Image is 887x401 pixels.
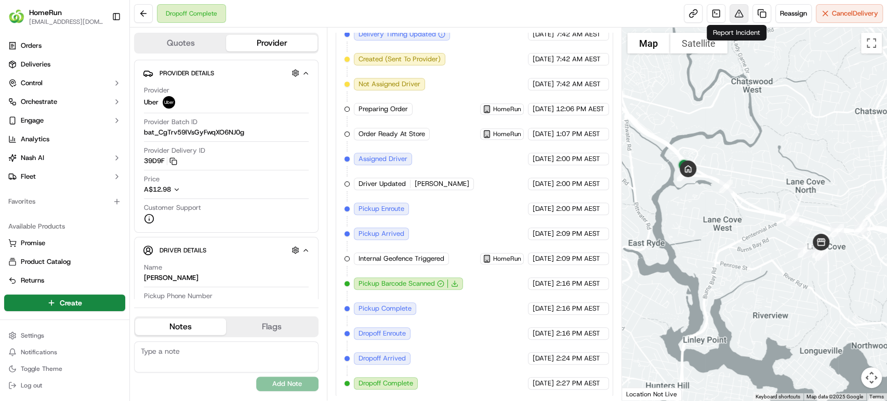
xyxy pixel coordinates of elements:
[359,129,425,139] span: Order Ready At Store
[533,204,554,213] span: [DATE]
[4,75,125,91] button: Control
[144,175,160,184] span: Price
[861,367,882,388] button: Map camera controls
[359,254,444,263] span: Internal Geofence Triggered
[359,354,406,363] span: Dropoff Arrived
[4,37,125,54] a: Orders
[4,168,125,185] button: Fleet
[4,131,125,148] a: Analytics
[144,156,177,166] button: 39D9F
[533,329,554,338] span: [DATE]
[556,204,600,213] span: 2:00 PM AEST
[359,279,444,288] button: Pickup Barcode Scanned
[556,379,600,388] span: 2:27 PM AEST
[533,55,554,64] span: [DATE]
[21,381,42,390] span: Log out
[163,96,175,109] img: uber-new-logo.jpeg
[29,7,62,18] button: HomeRun
[533,30,554,39] span: [DATE]
[826,220,848,242] div: 4
[21,276,44,285] span: Returns
[832,9,878,18] span: Cancel Delivery
[135,35,226,51] button: Quotes
[359,329,406,338] span: Dropoff Enroute
[775,4,812,23] button: Reassign
[21,135,49,144] span: Analytics
[4,193,125,210] div: Favorites
[21,238,45,248] span: Promise
[4,378,125,393] button: Log out
[21,97,57,106] span: Orchestrate
[144,117,197,127] span: Provider Batch ID
[135,318,226,335] button: Notes
[359,154,407,164] span: Assigned Driver
[160,69,214,77] span: Provider Details
[533,229,554,238] span: [DATE]
[21,60,50,69] span: Deliveries
[556,79,601,89] span: 7:42 AM AEST
[493,105,521,113] span: HomeRun
[756,393,800,400] button: Keyboard shortcuts
[556,304,600,313] span: 2:16 PM AEST
[533,79,554,89] span: [DATE]
[483,255,521,263] button: HomeRun
[359,30,436,39] span: Delivery Timing Updated
[359,79,420,89] span: Not Assigned Driver
[144,146,205,155] span: Provider Delivery ID
[625,387,659,400] img: Google
[533,379,554,388] span: [DATE]
[806,394,863,399] span: Map data ©2025 Google
[21,153,44,163] span: Nash AI
[782,208,803,230] div: 9
[533,104,554,114] span: [DATE]
[816,4,883,23] button: CancelDelivery
[4,4,108,29] button: HomeRunHomeRun[EMAIL_ADDRESS][DOMAIN_NAME]
[4,362,125,376] button: Toggle Theme
[556,179,600,189] span: 2:00 PM AEST
[793,240,815,262] div: 8
[556,104,604,114] span: 12:06 PM AEST
[4,150,125,166] button: Nash AI
[556,129,600,139] span: 1:07 PM AEST
[21,348,57,356] span: Notifications
[359,204,404,213] span: Pickup Enroute
[625,387,659,400] a: Open this area in Google Maps (opens a new window)
[415,179,469,189] span: [PERSON_NAME]
[359,379,413,388] span: Dropoff Complete
[556,329,600,338] span: 2:16 PM AEST
[226,35,317,51] button: Provider
[556,30,601,39] span: 7:42 AM AEST
[556,154,600,164] span: 2:00 PM AEST
[144,185,171,194] span: A$12.98
[21,172,36,181] span: Fleet
[144,98,158,107] span: Uber
[359,179,406,189] span: Driver Updated
[533,129,554,139] span: [DATE]
[143,64,310,82] button: Provider Details
[533,354,554,363] span: [DATE]
[144,291,213,301] span: Pickup Phone Number
[533,154,554,164] span: [DATE]
[8,238,121,248] a: Promise
[359,279,435,288] span: Pickup Barcode Scanned
[144,273,198,283] div: [PERSON_NAME]
[359,229,404,238] span: Pickup Arrived
[60,298,82,308] span: Create
[533,254,554,263] span: [DATE]
[359,104,408,114] span: Preparing Order
[21,331,44,340] span: Settings
[4,56,125,73] a: Deliveries
[21,41,42,50] span: Orders
[707,25,766,41] div: Report Incident
[533,304,554,313] span: [DATE]
[144,128,244,137] span: bat_CgTrv59lVsGyFwqXO6NJ0g
[21,78,43,88] span: Control
[4,328,125,343] button: Settings
[556,229,600,238] span: 2:09 PM AEST
[715,176,737,197] div: 10
[143,242,310,259] button: Driver Details
[4,345,125,359] button: Notifications
[160,246,206,255] span: Driver Details
[144,185,235,194] button: A$12.98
